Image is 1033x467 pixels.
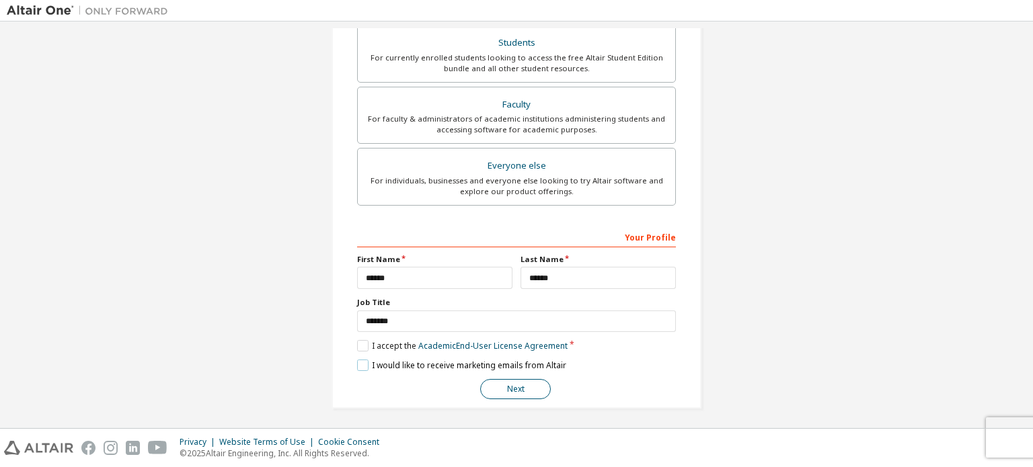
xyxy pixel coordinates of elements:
[366,52,667,74] div: For currently enrolled students looking to access the free Altair Student Edition bundle and all ...
[521,254,676,265] label: Last Name
[366,157,667,175] div: Everyone else
[148,441,167,455] img: youtube.svg
[7,4,175,17] img: Altair One
[418,340,568,351] a: Academic End-User License Agreement
[81,441,95,455] img: facebook.svg
[180,437,219,448] div: Privacy
[357,359,566,371] label: I would like to receive marketing emails from Altair
[366,175,667,197] div: For individuals, businesses and everyone else looking to try Altair software and explore our prod...
[366,34,667,52] div: Students
[318,437,387,448] div: Cookie Consent
[357,297,676,308] label: Job Title
[366,95,667,114] div: Faculty
[104,441,118,455] img: instagram.svg
[357,226,676,247] div: Your Profile
[357,340,568,351] label: I accept the
[180,448,387,459] p: © 2025 Altair Engineering, Inc. All Rights Reserved.
[366,114,667,135] div: For faculty & administrators of academic institutions administering students and accessing softwa...
[357,254,512,265] label: First Name
[219,437,318,448] div: Website Terms of Use
[480,379,551,399] button: Next
[126,441,140,455] img: linkedin.svg
[4,441,73,455] img: altair_logo.svg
